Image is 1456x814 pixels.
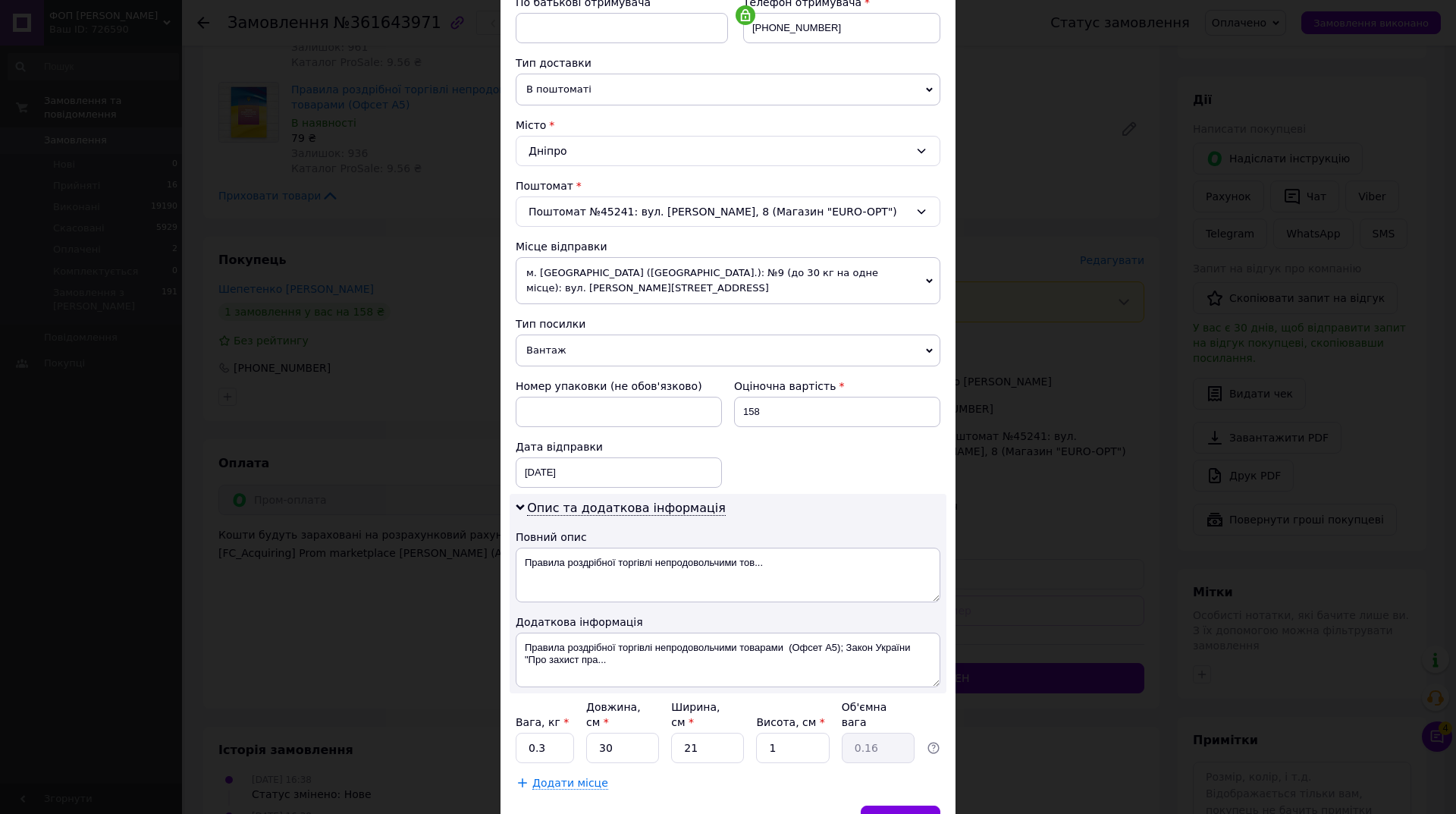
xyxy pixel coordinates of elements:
[516,196,940,227] div: Поштомат №45241: вул. [PERSON_NAME], 8 (Магазин "EURO-OPT")
[516,136,940,166] div: Дніпро
[516,318,585,330] span: Тип посилки
[842,699,915,730] div: Об'ємна вага
[516,335,940,366] span: Вантаж
[516,257,940,304] span: м. [GEOGRAPHIC_DATA] ([GEOGRAPHIC_DATA].): №9 (до 30 кг на одне місце): вул. [PERSON_NAME][STREET...
[743,13,940,43] input: +380
[516,530,940,545] div: Повний опис
[516,379,722,394] div: Номер упаковки (не обов'язково)
[516,633,940,687] textarea: Правила роздрібної торгівлі непродовольчими товарами (Офсет А5); Закон України "Про захист пра...
[527,501,726,516] span: Опис та додаткова інформація
[671,701,720,728] label: Ширина, см
[586,701,641,728] label: Довжина, см
[516,716,569,728] label: Вага, кг
[734,379,940,394] div: Оціночна вартість
[532,777,608,790] span: Додати місце
[516,548,940,602] textarea: Правила роздрібної торгівлі непродовольчими тов...
[516,57,591,69] span: Тип доставки
[516,240,607,253] span: Місце відправки
[516,74,940,105] span: В поштоматі
[756,716,824,728] label: Висота, см
[516,614,940,630] div: Додаткова інформація
[516,178,940,193] div: Поштомат
[516,118,940,133] div: Місто
[516,439,722,454] div: Дата відправки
